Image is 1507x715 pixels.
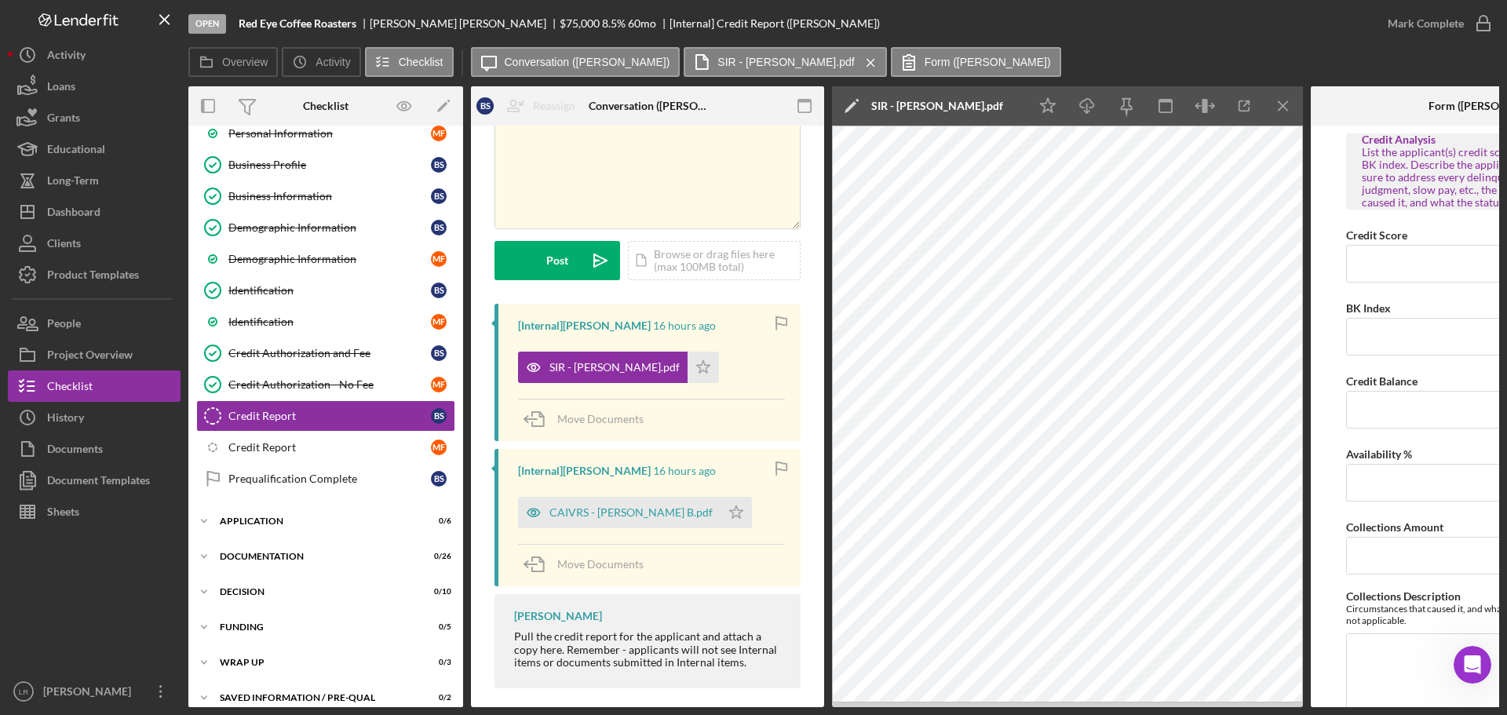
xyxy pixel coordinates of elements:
div: Sheets [47,496,79,531]
div: B S [431,220,447,235]
div: People [47,308,81,343]
iframe: Intercom live chat [1454,646,1491,684]
div: Demographic Information [228,221,431,234]
div: [Internal] [PERSON_NAME] [518,465,651,477]
button: Educational [8,133,181,165]
a: Credit Authorization - No FeeMF [196,369,455,400]
button: Sheets [8,496,181,527]
span: Home [36,529,68,540]
div: Credit Report [228,441,431,454]
button: History [8,402,181,433]
span: File Request Link [16,415,108,428]
div: Saved Information / Pre-Qual [220,693,412,702]
div: M F [431,251,447,267]
div: Identification [228,284,431,297]
div: Personal Information [228,127,431,140]
div: Credit Report [228,410,431,422]
span: Documents [66,189,129,202]
span: Client Mobile Refresh [16,467,132,480]
a: Business InformationBS [196,181,455,212]
button: Clients [8,228,181,259]
time: 2025-09-22 11:18 [653,465,716,477]
a: Credit ReportBS [196,400,455,432]
span: move [27,137,57,150]
button: Documents [8,433,181,465]
div: Dashboard [47,196,100,232]
div: CAIVRS - [PERSON_NAME] B.pdf [549,506,713,519]
div: 0 / 10 [423,587,451,596]
button: LR[PERSON_NAME] [8,676,181,707]
div: 0 / 26 [423,552,451,561]
span: ... to the question you want to [16,328,182,341]
label: Collections Description [1346,589,1461,603]
div: [Internal] [PERSON_NAME] [518,319,651,332]
a: Long-Term [8,165,181,196]
label: Activity [316,56,350,68]
time: 2025-09-22 11:18 [653,319,716,332]
div: Checklist [47,370,93,406]
a: IdentificationMF [196,306,455,337]
button: Checklist [8,370,181,402]
label: Overview [222,56,268,68]
div: Clients [47,228,81,263]
span: Closing [16,380,56,392]
div: B S [431,283,447,298]
button: Overview [188,47,278,77]
div: Credit Authorization and Fee [228,347,431,359]
div: Clear [280,53,293,65]
div: Project Overview [47,339,133,374]
div: M F [431,126,447,141]
span: any [57,137,78,150]
div: SIR - [PERSON_NAME].pdf [549,361,680,374]
div: [Internal] Credit Report ([PERSON_NAME]) [670,17,880,30]
div: Documentation [220,552,412,561]
label: Collections Amount [1346,520,1443,534]
label: Credit Balance [1346,374,1418,388]
div: [PERSON_NAME] [39,676,141,711]
span: an Item into a Different Phase [46,260,210,272]
div: SIR - [PERSON_NAME].pdf [871,100,1003,112]
span: Document [56,380,113,392]
span: Templates [113,380,169,392]
div: History [47,402,84,437]
button: Checklist [365,47,454,77]
text: LR [19,688,28,696]
span: documents [78,137,139,150]
label: BK Index [1346,301,1391,315]
div: Wrap up [220,658,412,667]
span: Move [16,260,46,272]
button: CAIVRS - [PERSON_NAME] B.pdf [518,497,752,528]
div: 0 / 6 [423,516,451,526]
label: Conversation ([PERSON_NAME]) [505,56,670,68]
div: [PERSON_NAME] [PERSON_NAME] [370,17,560,30]
div: M F [431,314,447,330]
span: Move Documents [557,412,644,425]
span: Upload & Download [16,224,124,237]
span: Change which Product a Client is Invited to [16,104,252,117]
div: B S [476,97,494,115]
div: Documents [47,433,103,469]
span: documents [169,432,230,444]
div: Demographic Information [228,253,431,265]
a: Demographic InformationMF [196,243,455,275]
a: Demographic InformationBS [196,212,455,243]
button: SIR - [PERSON_NAME].pdf [518,352,719,383]
div: Loans [47,71,75,106]
span: Move Documents [557,557,644,571]
div: Activity [47,39,86,75]
button: SIR - [PERSON_NAME].pdf [684,47,886,77]
button: Mark Complete [1372,8,1499,39]
div: B S [431,188,447,204]
span: that they have already submitted into the new checklist [16,137,265,166]
span: ... take a few minutes to [16,121,135,150]
button: Dashboard [8,196,181,228]
a: Loans [8,71,181,102]
div: Mark Complete [1388,8,1464,39]
button: Post [494,241,620,280]
div: Close [275,7,304,35]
